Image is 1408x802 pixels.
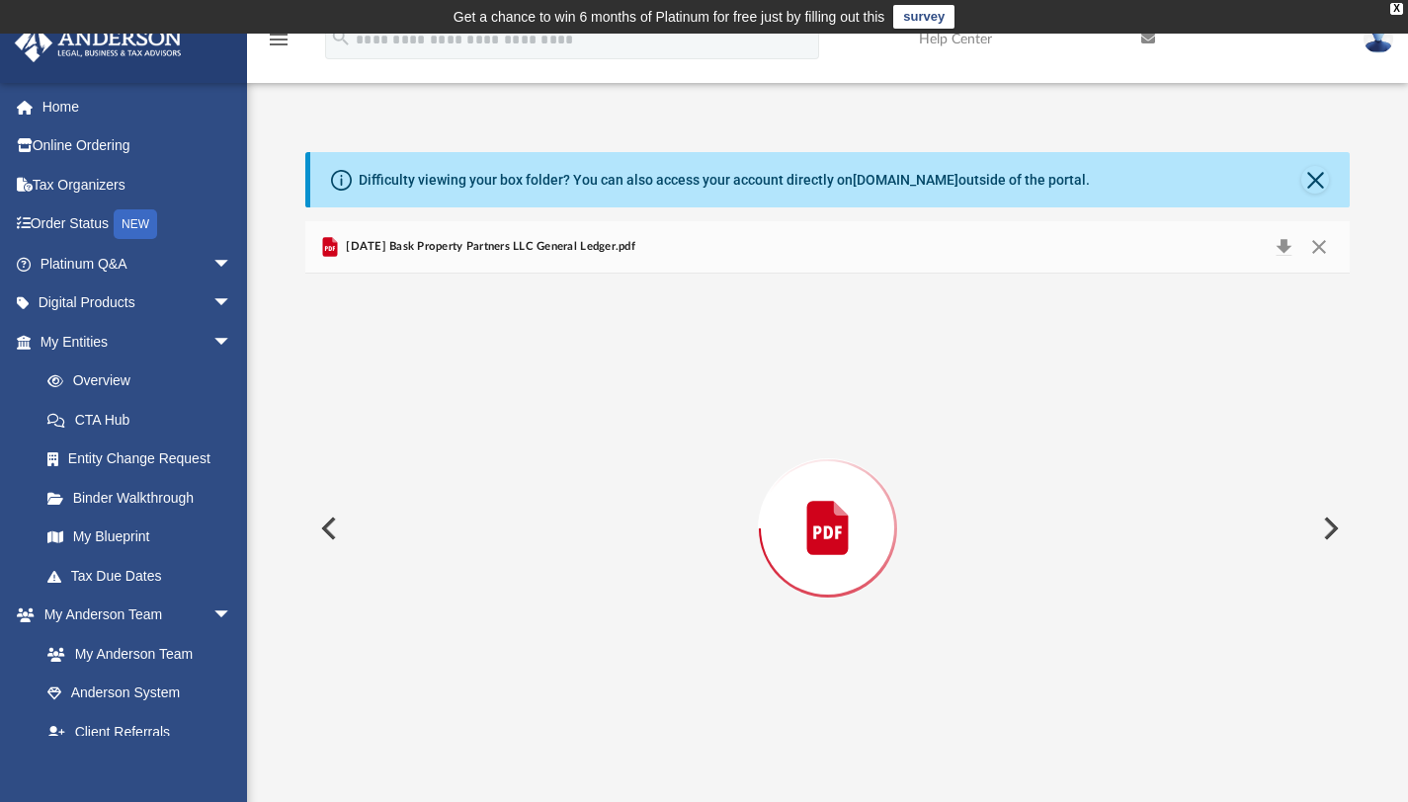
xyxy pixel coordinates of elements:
a: [DOMAIN_NAME] [853,172,958,188]
button: Close [1301,233,1337,261]
div: close [1390,3,1403,15]
img: Anderson Advisors Platinum Portal [9,24,188,62]
a: Tax Organizers [14,165,262,204]
a: Online Ordering [14,126,262,166]
span: arrow_drop_down [212,322,252,362]
span: arrow_drop_down [212,283,252,324]
a: Binder Walkthrough [28,478,262,518]
i: menu [267,28,290,51]
a: survey [893,5,954,29]
img: User Pic [1364,25,1393,53]
a: My Anderson Team [28,634,242,674]
a: Tax Due Dates [28,556,262,596]
a: Order StatusNEW [14,204,262,245]
a: Digital Productsarrow_drop_down [14,283,262,323]
a: Overview [28,361,262,401]
div: NEW [114,209,157,239]
div: Get a chance to win 6 months of Platinum for free just by filling out this [454,5,885,29]
span: arrow_drop_down [212,244,252,284]
a: My Blueprint [28,518,252,557]
span: arrow_drop_down [212,596,252,636]
div: Preview [305,221,1351,783]
i: search [330,27,352,48]
a: menu [267,38,290,51]
a: Client Referrals [28,712,252,752]
button: Download [1266,233,1301,261]
a: Home [14,87,262,126]
a: Platinum Q&Aarrow_drop_down [14,244,262,283]
button: Close [1301,166,1329,194]
a: Anderson System [28,674,252,713]
button: Previous File [305,501,349,556]
a: CTA Hub [28,400,262,440]
div: Difficulty viewing your box folder? You can also access your account directly on outside of the p... [359,170,1090,191]
a: My Anderson Teamarrow_drop_down [14,596,252,635]
a: Entity Change Request [28,440,262,479]
a: My Entitiesarrow_drop_down [14,322,262,361]
button: Next File [1307,501,1351,556]
span: [DATE] Bask Property Partners LLC General Ledger.pdf [342,238,635,256]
